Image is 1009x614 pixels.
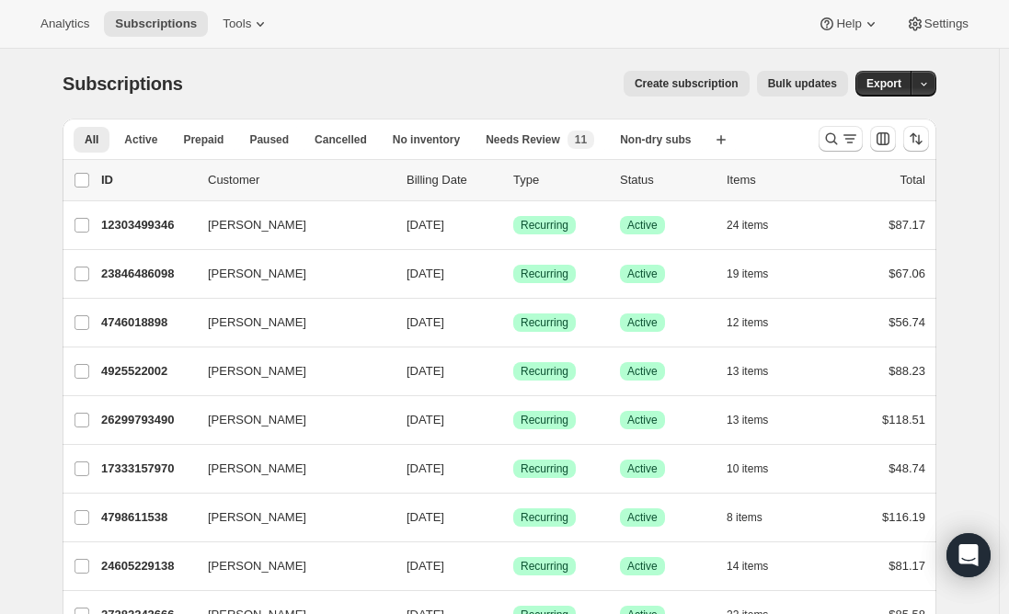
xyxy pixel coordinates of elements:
span: $88.23 [889,364,925,378]
p: 4746018898 [101,313,193,332]
button: Create new view [706,127,736,153]
span: [PERSON_NAME] [208,508,306,527]
span: Active [627,315,658,330]
p: 23846486098 [101,265,193,283]
p: 12303499346 [101,216,193,234]
span: 10 items [727,461,768,476]
span: No inventory [393,132,460,147]
span: All [85,132,98,147]
span: $81.17 [889,559,925,573]
p: 17333157970 [101,460,193,478]
span: Needs Review [486,132,560,147]
span: 13 items [727,413,768,427]
span: 12 items [727,315,768,330]
button: 24 items [727,212,788,238]
div: 17333157970[PERSON_NAME][DATE]SuccessRecurringSuccessActive10 items$48.74 [101,456,925,482]
span: Create subscription [635,76,739,91]
button: [PERSON_NAME] [197,551,381,581]
span: [DATE] [407,218,444,232]
span: Settings [924,17,969,31]
span: Export [866,76,901,91]
span: Active [627,364,658,379]
span: [DATE] [407,267,444,280]
button: [PERSON_NAME] [197,405,381,435]
span: Recurring [521,364,568,379]
span: Active [627,461,658,476]
p: 4925522002 [101,362,193,381]
p: Status [620,171,712,189]
p: 26299793490 [101,411,193,429]
span: [PERSON_NAME] [208,557,306,575]
span: Subscriptions [63,74,183,94]
div: IDCustomerBilling DateTypeStatusItemsTotal [101,171,925,189]
button: Help [807,11,890,37]
span: Recurring [521,267,568,281]
button: 13 items [727,407,788,433]
button: Subscriptions [104,11,208,37]
button: Settings [895,11,980,37]
button: Search and filter results [819,126,863,152]
button: Bulk updates [757,71,848,97]
span: 8 items [727,510,762,525]
button: 19 items [727,261,788,287]
div: 26299793490[PERSON_NAME][DATE]SuccessRecurringSuccessActive13 items$118.51 [101,407,925,433]
span: $67.06 [889,267,925,280]
button: 13 items [727,358,788,384]
p: Billing Date [407,171,499,189]
span: Prepaid [183,132,224,147]
span: Recurring [521,218,568,233]
button: Create subscription [624,71,750,97]
span: Recurring [521,559,568,574]
span: [DATE] [407,559,444,573]
div: 4925522002[PERSON_NAME][DATE]SuccessRecurringSuccessActive13 items$88.23 [101,358,925,384]
span: [PERSON_NAME] [208,265,306,283]
span: [DATE] [407,461,444,475]
button: Customize table column order and visibility [870,126,896,152]
button: Sort the results [903,126,929,152]
p: ID [101,171,193,189]
button: 14 items [727,553,788,579]
span: [PERSON_NAME] [208,411,306,429]
span: [PERSON_NAME] [208,313,306,332]
span: Active [124,132,157,147]
div: Open Intercom Messenger [946,533,991,577]
span: Recurring [521,510,568,525]
div: Type [513,171,605,189]
span: Help [836,17,861,31]
span: [PERSON_NAME] [208,362,306,381]
span: Active [627,559,658,574]
span: Non-dry subs [620,132,691,147]
span: 14 items [727,559,768,574]
span: Recurring [521,315,568,330]
span: Cancelled [315,132,367,147]
span: $116.19 [882,510,925,524]
span: [DATE] [407,315,444,329]
span: Active [627,267,658,281]
span: Active [627,413,658,427]
span: 19 items [727,267,768,281]
span: [DATE] [407,413,444,426]
button: [PERSON_NAME] [197,503,381,532]
div: 4798611538[PERSON_NAME][DATE]SuccessRecurringSuccessActive8 items$116.19 [101,505,925,530]
button: [PERSON_NAME] [197,210,381,240]
span: Recurring [521,413,568,427]
span: $87.17 [889,218,925,232]
div: 4746018898[PERSON_NAME][DATE]SuccessRecurringSuccessActive12 items$56.74 [101,310,925,335]
div: Items [727,171,819,189]
span: Tools [223,17,251,31]
p: 4798611538 [101,508,193,527]
span: [PERSON_NAME] [208,216,306,234]
span: Paused [249,132,289,147]
span: [DATE] [407,364,444,378]
span: Analytics [40,17,89,31]
div: 12303499346[PERSON_NAME][DATE]SuccessRecurringSuccessActive24 items$87.17 [101,212,925,238]
div: 23846486098[PERSON_NAME][DATE]SuccessRecurringSuccessActive19 items$67.06 [101,261,925,287]
span: Bulk updates [768,76,837,91]
button: [PERSON_NAME] [197,259,381,289]
span: [DATE] [407,510,444,524]
button: 8 items [727,505,783,530]
span: [PERSON_NAME] [208,460,306,478]
button: 12 items [727,310,788,335]
span: Subscriptions [115,17,197,31]
p: 24605229138 [101,557,193,575]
